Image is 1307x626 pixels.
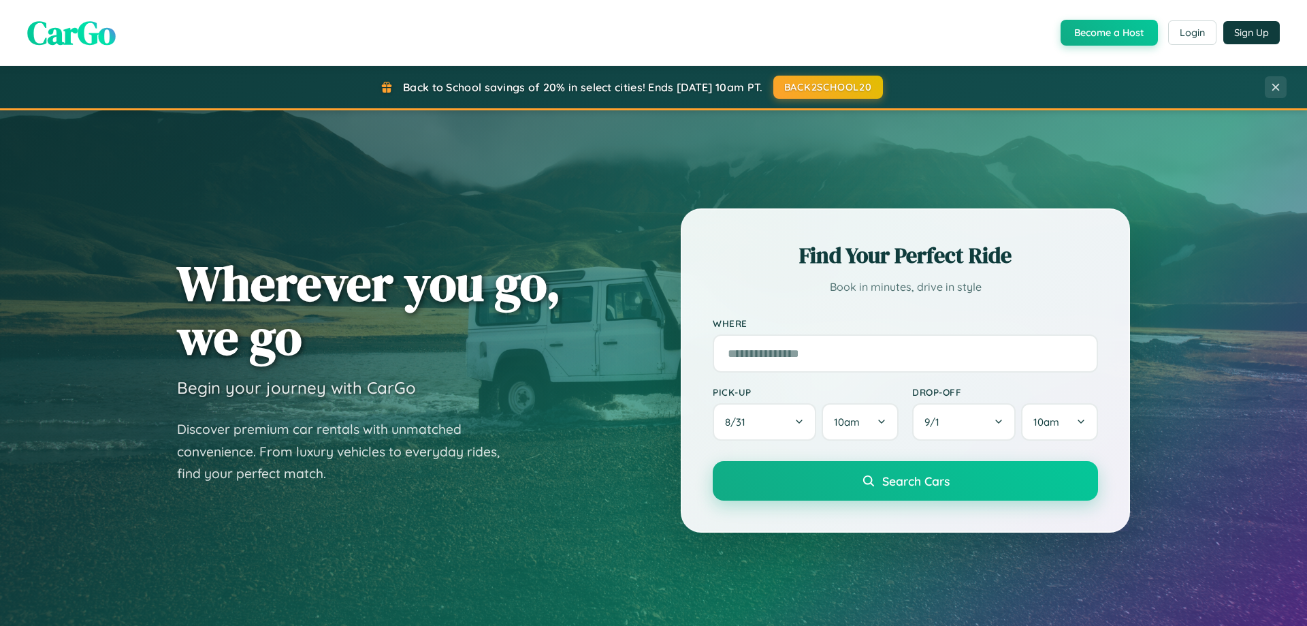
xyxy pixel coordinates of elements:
button: Login [1168,20,1216,45]
span: CarGo [27,10,116,55]
button: 10am [822,403,899,441]
label: Drop-off [912,386,1098,398]
span: Search Cars [882,473,950,488]
button: Search Cars [713,461,1098,501]
h3: Begin your journey with CarGo [177,377,416,398]
button: 10am [1021,403,1098,441]
span: 9 / 1 [924,416,946,428]
h1: Wherever you go, we go [177,256,561,364]
button: 8/31 [713,403,816,441]
p: Discover premium car rentals with unmatched convenience. From luxury vehicles to everyday rides, ... [177,418,517,485]
h2: Find Your Perfect Ride [713,240,1098,270]
button: Sign Up [1223,21,1280,44]
span: Back to School savings of 20% in select cities! Ends [DATE] 10am PT. [403,80,762,94]
span: 8 / 31 [725,416,752,428]
span: 10am [834,416,860,428]
span: 10am [1033,416,1059,428]
button: BACK2SCHOOL20 [773,76,883,99]
button: Become a Host [1061,20,1158,46]
p: Book in minutes, drive in style [713,277,1098,297]
label: Where [713,317,1098,329]
button: 9/1 [912,403,1016,441]
label: Pick-up [713,386,899,398]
